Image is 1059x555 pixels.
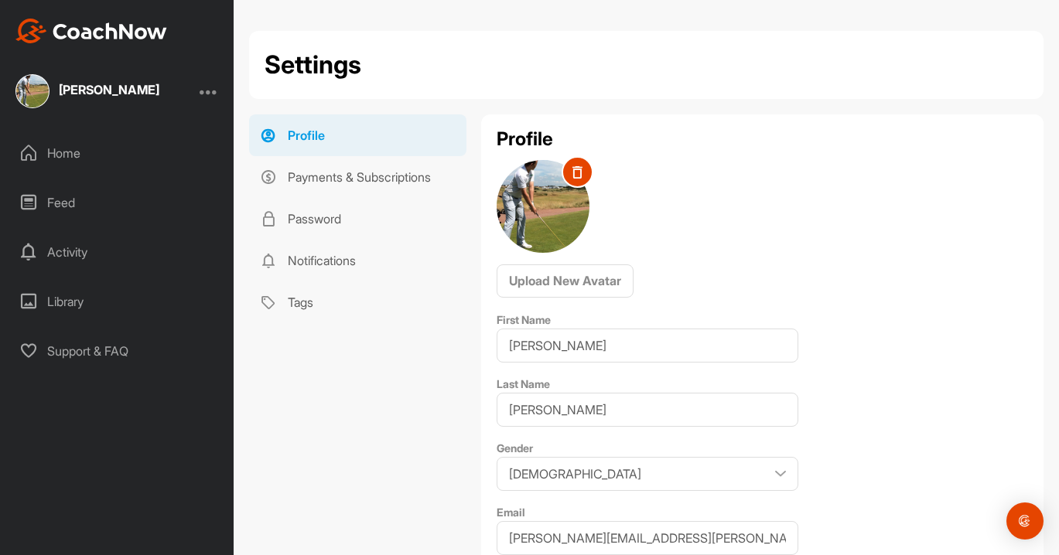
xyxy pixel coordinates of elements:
[265,46,361,83] h2: Settings
[497,264,634,298] button: Upload New Avatar
[9,233,227,271] div: Activity
[9,134,227,172] div: Home
[9,183,227,222] div: Feed
[9,332,227,370] div: Support & FAQ
[59,83,159,96] div: [PERSON_NAME]
[497,130,1028,148] h2: Profile
[249,198,466,240] a: Password
[249,240,466,281] a: Notifications
[497,313,551,326] label: First Name
[1006,502,1044,540] div: Open Intercom Messenger
[497,506,525,519] label: Email
[15,19,167,43] img: CoachNow
[249,114,466,156] a: Profile
[15,74,50,108] img: square_6f73111927037a28835095f188495aac.jpg
[249,156,466,198] a: Payments & Subscriptions
[9,282,227,321] div: Library
[249,281,466,323] a: Tags
[509,273,621,288] span: Upload New Avatar
[497,441,533,455] label: Gender
[497,377,550,390] label: Last Name
[497,160,589,253] img: user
